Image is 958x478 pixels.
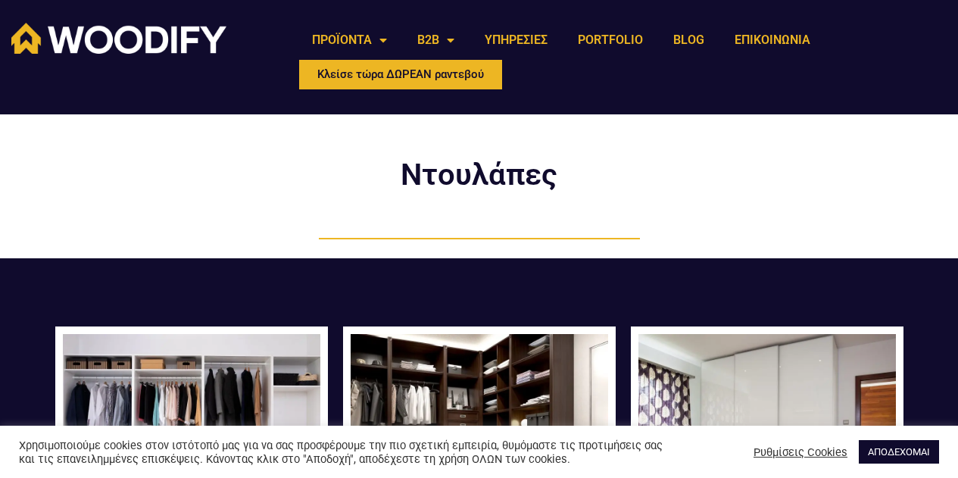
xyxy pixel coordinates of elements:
a: ΠΡΟΪΟΝΤΑ [297,23,402,58]
h2: Ντουλάπες [298,160,661,190]
div: Χρησιμοποιούμε cookies στον ιστότοπό μας για να σας προσφέρουμε την πιο σχετική εμπειρία, θυμόμασ... [19,439,663,466]
img: Woodify [11,23,226,54]
a: Ρυθμίσεις Cookies [754,445,847,459]
a: ΑΠΟΔΕΧΟΜΑΙ [859,440,939,464]
span: Κλείσε τώρα ΔΩΡΕΑΝ ραντεβού [317,69,484,80]
a: PORTFOLIO [563,23,658,58]
a: B2B [402,23,470,58]
a: ΥΠΗΡΕΣΙΕΣ [470,23,563,58]
a: Κλείσε τώρα ΔΩΡΕΑΝ ραντεβού [297,58,504,92]
nav: Menu [297,23,825,58]
a: ΕΠΙΚΟΙΝΩΝΙΑ [719,23,825,58]
a: BLOG [658,23,719,58]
